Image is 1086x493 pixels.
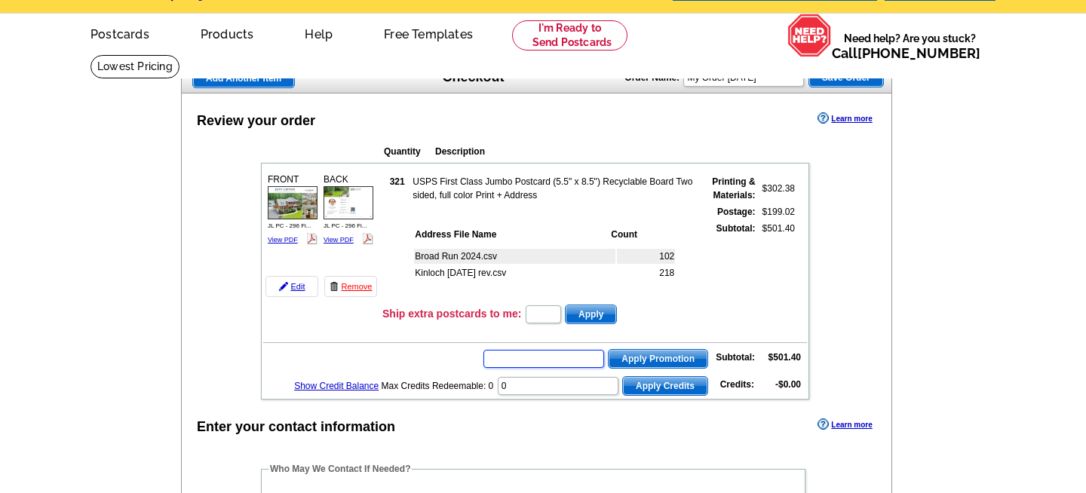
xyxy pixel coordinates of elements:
a: Add Another Item [192,69,295,88]
strong: Subtotal: [716,223,756,234]
span: Apply [566,305,616,323]
td: $199.02 [758,204,796,219]
span: Call [832,45,980,61]
span: Apply Credits [623,377,707,395]
a: Products [176,15,278,51]
img: pencil-icon.gif [279,282,288,291]
div: Enter your contact information [197,417,395,437]
td: 102 [617,249,675,264]
a: Show Credit Balance [294,381,379,391]
img: pdf_logo.png [362,233,373,244]
span: JL PC - 296 Fi... [268,222,311,229]
td: Kinloch [DATE] rev.csv [414,265,615,280]
strong: 321 [390,176,405,187]
span: JL PC - 296 Fi... [324,222,367,229]
div: Review your order [197,111,315,131]
th: Address File Name [414,227,609,242]
strong: $501.40 [768,352,801,363]
td: $501.40 [758,221,796,299]
a: Postcards [66,15,173,51]
td: Broad Run 2024.csv [414,249,615,264]
strong: Credits: [720,379,754,390]
iframe: LiveChat chat widget [784,142,1086,493]
td: 218 [617,265,675,280]
legend: Who May We Contact If Needed? [268,462,412,476]
span: Apply Promotion [609,350,707,368]
span: Max Credits Redeemable: 0 [382,381,494,391]
img: pdf_logo.png [306,233,318,244]
img: help [787,14,832,57]
th: Quantity [383,144,433,159]
span: Add Another Item [193,69,294,87]
th: Count [610,227,675,242]
strong: Printing & Materials: [712,176,755,201]
strong: Postage: [717,207,756,217]
a: Remove [324,276,377,297]
a: Free Templates [360,15,497,51]
img: trashcan-icon.gif [330,282,339,291]
td: $302.38 [758,174,796,203]
a: View PDF [268,236,298,243]
strong: Subtotal: [716,352,755,363]
strong: -$0.00 [775,379,801,390]
img: small-thumb.jpg [268,186,318,219]
button: Apply [565,305,617,324]
td: USPS First Class Jumbo Postcard (5.5" x 8.5") Recyclable Board Two sided, full color Print + Address [412,174,696,203]
button: Apply Promotion [608,349,708,369]
img: small-thumb.jpg [324,186,373,219]
a: View PDF [324,236,354,243]
a: [PHONE_NUMBER] [857,45,980,61]
button: Apply Credits [622,376,708,396]
div: BACK [321,170,376,249]
th: Description [434,144,710,159]
a: Learn more [818,112,872,124]
h3: Ship extra postcards to me: [382,307,521,320]
div: FRONT [265,170,320,249]
a: Edit [265,276,318,297]
span: Need help? Are you stuck? [832,31,988,61]
a: Help [281,15,357,51]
